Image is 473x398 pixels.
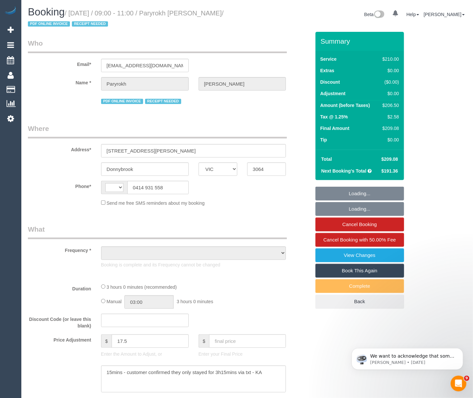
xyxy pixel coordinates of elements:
[199,334,209,348] span: $
[28,21,70,27] span: PDF ONLINE INVOICE
[406,12,419,17] a: Help
[23,334,96,343] label: Price Adjustment
[381,157,398,162] span: $209.08
[101,351,189,357] p: Enter the Amount to Adjust, or
[323,237,396,242] span: Cancel Booking with 50.00% Fee
[315,264,404,278] a: Book This Again
[380,125,399,132] div: $209.08
[315,233,404,247] a: Cancel Booking with 50.00% Fee
[320,125,350,132] label: Final Amount
[107,284,177,290] span: 3 hours 0 minutes (recommended)
[380,90,399,97] div: $0.00
[364,12,385,17] a: Beta
[23,245,96,254] label: Frequency *
[424,12,465,17] a: [PERSON_NAME]
[315,295,404,308] a: Back
[23,77,96,86] label: Name *
[380,79,399,85] div: ($0.00)
[320,67,334,74] label: Extras
[320,102,370,109] label: Amount (before Taxes)
[321,157,332,162] strong: Total
[101,99,143,104] span: PDF ONLINE INVOICE
[320,136,327,143] label: Tip
[145,99,181,104] span: RECEIPT NEEDED
[209,334,286,348] input: final price
[380,67,399,74] div: $0.00
[247,162,286,176] input: Post Code*
[374,10,384,19] img: New interface
[28,6,65,18] span: Booking
[101,59,189,72] input: Email*
[101,162,189,176] input: Suburb*
[177,299,213,304] span: 3 hours 0 minutes
[107,299,122,304] span: Manual
[320,114,348,120] label: Tax @ 1.25%
[320,90,346,97] label: Adjustment
[321,168,367,174] strong: Next Booking's Total
[23,59,96,68] label: Email*
[101,77,189,91] input: First Name*
[380,56,399,62] div: $210.00
[381,168,398,174] span: $191.36
[72,21,108,27] span: RECEIPT NEEDED
[320,56,337,62] label: Service
[28,224,287,239] legend: What
[23,314,96,329] label: Discount Code (or leave this blank)
[464,376,469,381] span: 9
[315,248,404,262] a: View Changes
[4,7,17,16] img: Automaid Logo
[342,334,473,380] iframe: Intercom notifications message
[23,144,96,153] label: Address*
[23,181,96,190] label: Phone*
[320,79,340,85] label: Discount
[321,37,401,45] h3: Summary
[127,181,189,194] input: Phone*
[101,262,286,268] p: Booking is complete and its Frequency cannot be changed
[380,102,399,109] div: $206.50
[380,114,399,120] div: $2.58
[23,283,96,292] label: Duration
[28,124,287,138] legend: Where
[101,334,112,348] span: $
[29,19,113,109] span: We want to acknowledge that some users may be experiencing lag or slower performance in our softw...
[29,25,113,31] p: Message from Ellie, sent 1d ago
[451,376,466,391] iframe: Intercom live chat
[199,351,286,357] p: Enter your Final Price
[28,10,224,28] small: / [DATE] / 09:00 - 11:00 / Paryrokh [PERSON_NAME]
[28,38,287,53] legend: Who
[199,77,286,91] input: Last Name*
[315,218,404,231] a: Cancel Booking
[380,136,399,143] div: $0.00
[107,200,205,206] span: Send me free SMS reminders about my booking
